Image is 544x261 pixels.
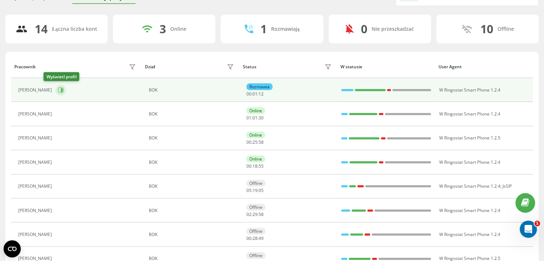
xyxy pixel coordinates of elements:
div: BOK [149,232,236,237]
div: BOK [149,112,236,117]
div: : : [246,236,264,241]
div: Pracownik [14,64,36,69]
span: 28 [253,235,258,241]
span: W Ringostat Smart Phone 1.2.4 [439,231,500,237]
div: [PERSON_NAME] [18,112,54,117]
div: User Agent [438,64,530,69]
div: : : [246,212,264,217]
span: W Ringostat Smart Phone 1.2.5 [439,135,500,141]
div: Status [243,64,256,69]
div: BOK [149,88,236,93]
div: Rozmawiają [271,26,300,32]
div: [PERSON_NAME] [18,232,54,237]
div: Offline [246,228,265,235]
span: 00 [246,163,251,169]
span: 05 [259,187,264,193]
div: [PERSON_NAME] [18,88,54,93]
div: 10 [480,22,493,36]
div: Offline [246,180,265,187]
span: 58 [259,211,264,217]
span: 19 [253,187,258,193]
span: W Ringostat Smart Phone 1.2.4 [439,87,500,93]
span: 55 [259,163,264,169]
span: 49 [259,235,264,241]
div: [PERSON_NAME] [18,208,54,213]
div: W statusie [340,64,432,69]
div: Offline [497,26,514,32]
div: 14 [35,22,48,36]
span: JsSIP [502,183,511,189]
span: W Ringostat Smart Phone 1.2.4 [439,111,500,117]
div: BOK [149,160,236,165]
div: 1 [260,22,267,36]
span: 01 [246,115,251,121]
div: Wyświetl profil [44,72,79,81]
div: [PERSON_NAME] [18,256,54,261]
div: Dział [145,64,155,69]
span: 25 [253,139,258,145]
div: Online [246,156,265,162]
div: : : [246,140,264,145]
div: Online [170,26,186,32]
span: 01 [253,115,258,121]
div: [PERSON_NAME] [18,136,54,141]
div: [PERSON_NAME] [18,160,54,165]
span: 29 [253,211,258,217]
div: Offline [246,252,265,259]
span: 30 [259,115,264,121]
div: : : [246,188,264,193]
span: 1 [534,221,540,226]
div: [PERSON_NAME] [18,184,54,189]
span: 00 [246,139,251,145]
span: 05 [246,187,251,193]
span: 01 [253,91,258,97]
div: BOK [149,256,236,261]
button: Open CMP widget [4,240,21,257]
div: : : [246,115,264,120]
div: Nie przeszkadzać [372,26,414,32]
iframe: Intercom live chat [520,221,537,238]
span: W Ringostat Smart Phone 1.2.4 [439,159,500,165]
span: 58 [259,139,264,145]
span: W Ringostat Smart Phone 1.2.4 [439,183,500,189]
div: BOK [149,208,236,213]
div: BOK [149,136,236,141]
div: Rozmawia [246,83,273,90]
div: 0 [361,22,367,36]
div: BOK [149,184,236,189]
span: 18 [253,163,258,169]
div: Online [246,132,265,138]
div: : : [246,92,264,97]
span: 12 [259,91,264,97]
span: W Ringostat Smart Phone 1.2.4 [439,207,500,213]
span: 00 [246,91,251,97]
div: Łączna liczba kont [52,26,97,32]
div: : : [246,164,264,169]
span: 02 [246,211,251,217]
span: 00 [246,235,251,241]
div: Offline [246,204,265,211]
div: Online [246,107,265,114]
div: 3 [160,22,166,36]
